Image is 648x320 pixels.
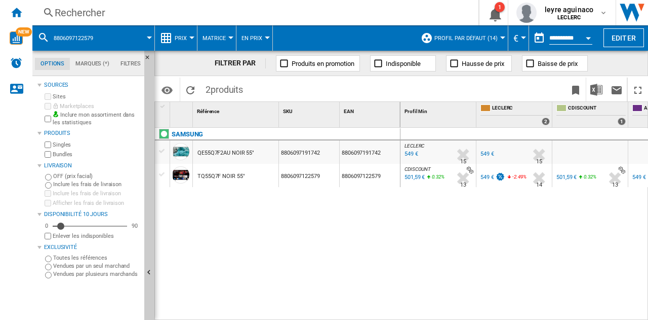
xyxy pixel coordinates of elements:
img: alerts-logo.svg [10,57,22,69]
input: Afficher les frais de livraison [45,233,51,239]
div: 8806097122579 [340,164,400,187]
div: 8806097191742 [340,140,400,164]
div: Sort None [281,102,339,118]
span: Hausse de prix [462,60,504,67]
button: 8806097122579 [54,25,103,51]
span: SKU [283,109,293,114]
span: € [513,33,518,44]
span: Prix [175,35,187,42]
div: 1 offers sold by CDISCOUNT [618,118,626,125]
input: Inclure les frais de livraison [45,182,52,189]
input: Vendues par plusieurs marchands [45,272,52,278]
div: 549 € [479,172,505,183]
div: 8806097122579 [279,164,339,187]
input: Marketplaces [45,103,51,110]
div: Profil par défaut (14) [421,25,503,51]
label: Inclure les frais de livraison [53,190,140,197]
div: QE55Q7F2AU NOIR 55" [197,141,254,165]
label: OFF (prix facial) [53,172,140,180]
img: wise-card.svg [10,31,23,45]
label: Afficher les frais de livraison [53,199,140,207]
div: Sources [44,81,140,89]
span: Produits en promotion [292,60,354,67]
button: Créer un favoris [565,78,586,101]
div: Délai de livraison : 14 jours [536,180,542,190]
button: Envoyer ce rapport par email [606,78,627,101]
div: 549 € [480,174,494,181]
div: 549 € [632,174,646,181]
div: Cliquez pour filtrer sur cette marque [172,128,203,140]
span: LECLERC [492,104,550,113]
div: LECLERC 2 offers sold by LECLERC [478,102,552,127]
div: Matrice [202,25,231,51]
span: -2.49 [512,174,523,180]
div: 549 € [480,151,494,157]
div: Référence Sort None [195,102,278,118]
img: excel-24x24.png [590,84,602,96]
input: Sites [45,93,51,100]
div: EAN Sort None [342,102,400,118]
button: Open calendar [579,27,597,46]
label: Inclure les frais de livraison [53,181,140,188]
img: profile.jpg [516,3,537,23]
span: 0.32 [584,174,593,180]
div: 2 offers sold by LECLERC [542,118,550,125]
span: 0.32 [432,174,441,180]
input: Toutes les références [45,256,52,262]
div: Délai de livraison : 13 jours [460,180,466,190]
span: CDISCOUNT [568,104,626,113]
label: Enlever les indisponibles [53,232,140,240]
div: Exclusivité [44,243,140,252]
div: Produits [44,129,140,137]
input: Bundles [45,151,51,158]
label: Inclure mon assortiment dans les statistiques [53,111,140,127]
input: OFF (prix facial) [45,174,52,181]
div: Livraison [44,162,140,170]
span: LECLERC [404,143,424,149]
button: Plein écran [628,78,648,101]
div: TQ55Q7F NOIR 55" [197,165,245,188]
span: Profil Min [404,109,427,114]
button: Profil par défaut (14) [434,25,503,51]
button: Indisponible [370,55,436,72]
md-menu: Currency [508,25,529,51]
input: Inclure mon assortiment dans les statistiques [45,113,51,125]
label: Toutes les références [53,254,140,262]
i: % [511,172,517,185]
div: Délai de livraison : 15 jours [460,157,466,167]
img: mysite-bg-18x18.png [53,111,59,117]
button: Télécharger au format Excel [586,78,606,101]
div: 501,59 € [556,174,577,181]
div: Disponibilité 10 Jours [44,210,140,219]
div: Prix [160,25,192,51]
div: 549 € [479,149,494,159]
img: promotionV3.png [495,172,505,181]
button: Options [157,81,177,99]
span: 2 [200,78,248,99]
label: Bundles [53,151,140,158]
div: CDISCOUNT 1 offers sold by CDISCOUNT [554,102,628,127]
div: Sort None [172,102,192,118]
button: En Prix [241,25,267,51]
button: € [513,25,523,51]
label: Singles [53,141,140,149]
label: Vendues par plusieurs marchands [53,270,140,278]
div: SKU Sort None [281,102,339,118]
span: En Prix [241,35,262,42]
input: Afficher les frais de livraison [45,200,51,206]
div: FILTRER PAR [215,58,266,68]
div: Sort None [342,102,400,118]
div: 501,59 € [555,172,577,183]
button: Hausse de prix [446,55,512,72]
span: Matrice [202,35,226,42]
div: 8806097191742 [279,140,339,164]
span: leyre aguinaco [545,5,593,15]
span: produits [211,84,243,95]
button: Masquer [144,51,156,69]
span: Indisponible [386,60,421,67]
div: Délai de livraison : 13 jours [612,180,618,190]
input: Singles [45,141,51,148]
